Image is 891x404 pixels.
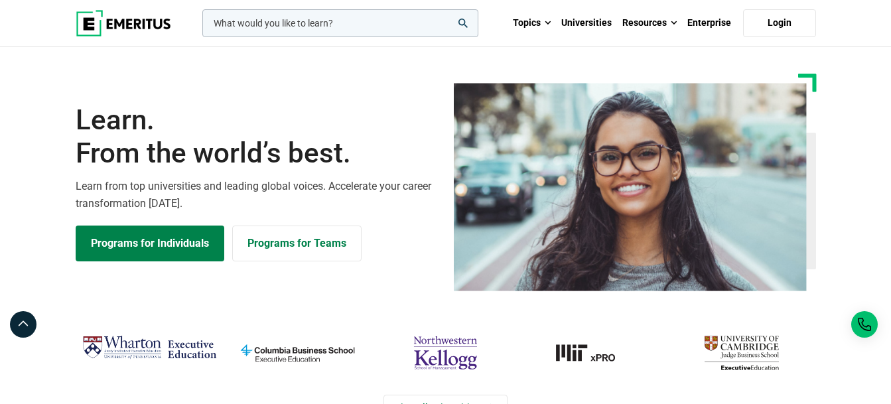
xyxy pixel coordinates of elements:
p: Learn from top universities and leading global voices. Accelerate your career transformation [DATE]. [76,178,438,212]
img: MIT xPRO [526,331,661,375]
a: MIT-xPRO [526,331,661,375]
a: Explore for Business [232,226,362,261]
img: Learn from the world's best [454,83,807,291]
h1: Learn. [76,103,438,170]
img: columbia-business-school [230,331,365,375]
img: northwestern-kellogg [378,331,513,375]
a: Login [743,9,816,37]
img: Wharton Executive Education [82,331,217,364]
img: cambridge-judge-business-school [674,331,809,375]
a: Explore Programs [76,226,224,261]
span: From the world’s best. [76,137,438,170]
input: woocommerce-product-search-field-0 [202,9,478,37]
